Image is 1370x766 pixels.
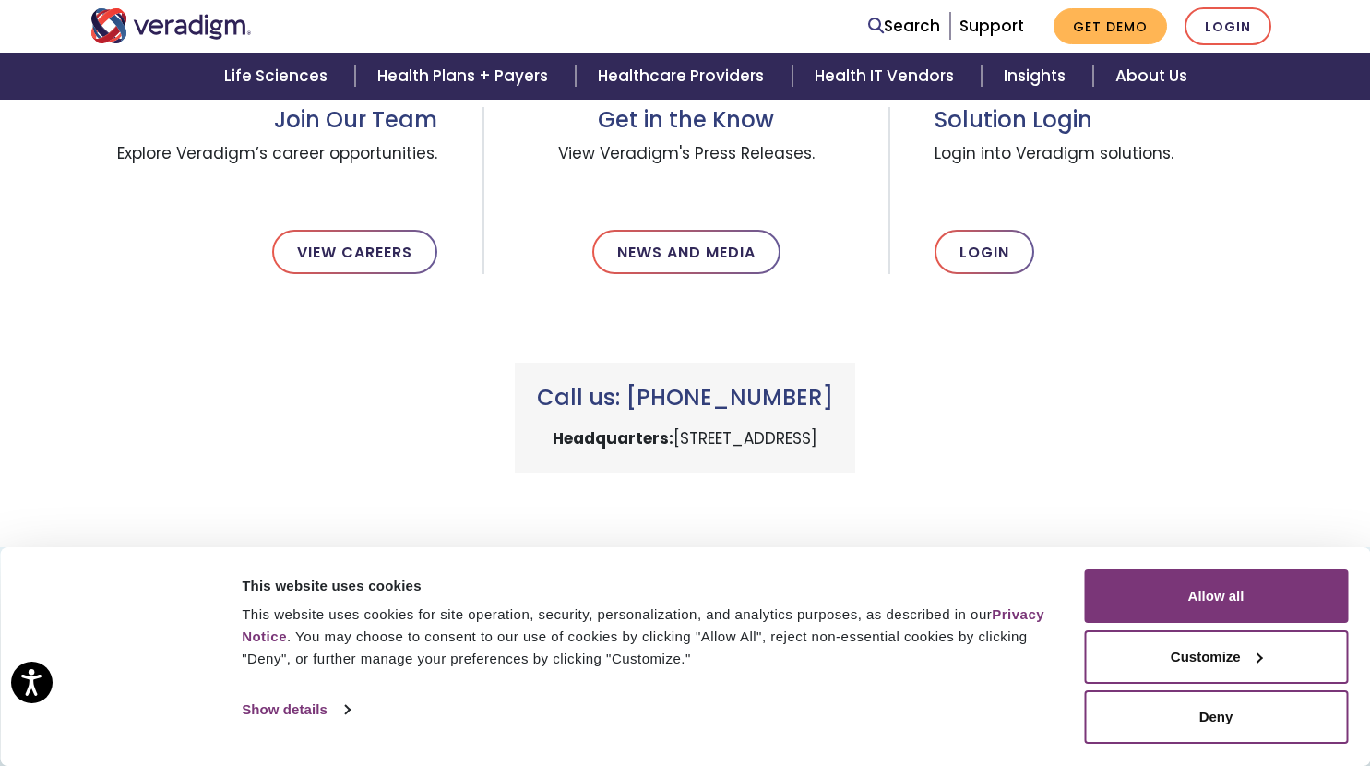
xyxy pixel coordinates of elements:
a: Health Plans + Payers [355,53,576,100]
a: Support [959,15,1024,37]
h3: Solution Login [935,107,1280,134]
a: Healthcare Providers [576,53,792,100]
a: Login [1185,7,1271,45]
p: [STREET_ADDRESS] [537,426,833,451]
span: Login into Veradigm solutions. [935,134,1280,200]
a: Login [935,230,1034,274]
div: This website uses cookies [242,575,1063,597]
h3: Get in the Know [529,107,843,134]
a: Health IT Vendors [792,53,982,100]
a: News and Media [592,230,780,274]
a: View Careers [272,230,437,274]
a: Life Sciences [202,53,355,100]
a: Get Demo [1054,8,1167,44]
img: Veradigm logo [90,8,252,43]
strong: Headquarters: [553,427,673,449]
iframe: Drift Chat Widget [1003,135,1348,744]
span: Explore Veradigm’s career opportunities. [90,134,438,200]
a: Insights [982,53,1093,100]
h3: Call us: [PHONE_NUMBER] [537,385,833,412]
a: About Us [1093,53,1209,100]
a: Show details [242,696,349,724]
a: Search [868,14,940,39]
h3: Join Our Team [90,107,438,134]
div: This website uses cookies for site operation, security, personalization, and analytics purposes, ... [242,604,1063,670]
span: View Veradigm's Press Releases. [529,134,843,200]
